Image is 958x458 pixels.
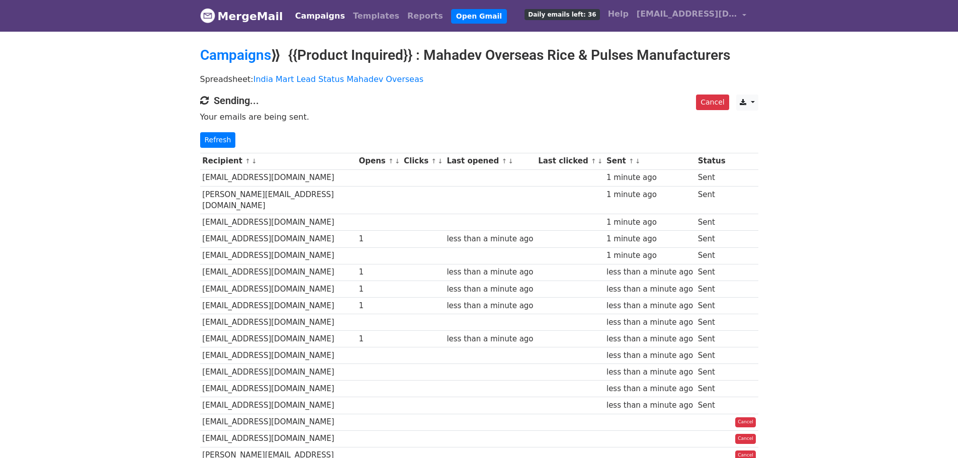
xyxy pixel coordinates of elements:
[696,95,729,110] a: Cancel
[200,153,357,169] th: Recipient
[597,157,603,165] a: ↓
[633,4,750,28] a: [EMAIL_ADDRESS][DOMAIN_NAME]
[200,6,283,27] a: MergeMail
[447,233,533,245] div: less than a minute ago
[695,153,728,169] th: Status
[251,157,257,165] a: ↓
[635,157,641,165] a: ↓
[606,233,693,245] div: 1 minute ago
[604,4,633,24] a: Help
[606,172,693,184] div: 1 minute ago
[606,250,693,261] div: 1 minute ago
[200,8,215,23] img: MergeMail logo
[403,6,447,26] a: Reports
[520,4,603,24] a: Daily emails left: 36
[606,400,693,411] div: less than a minute ago
[200,186,357,214] td: [PERSON_NAME][EMAIL_ADDRESS][DOMAIN_NAME]
[447,333,533,345] div: less than a minute ago
[200,214,357,231] td: [EMAIL_ADDRESS][DOMAIN_NAME]
[447,284,533,295] div: less than a minute ago
[200,247,357,264] td: [EMAIL_ADDRESS][DOMAIN_NAME]
[200,414,357,430] td: [EMAIL_ADDRESS][DOMAIN_NAME]
[200,314,357,330] td: [EMAIL_ADDRESS][DOMAIN_NAME]
[200,264,357,281] td: [EMAIL_ADDRESS][DOMAIN_NAME]
[200,364,357,381] td: [EMAIL_ADDRESS][DOMAIN_NAME]
[359,333,399,345] div: 1
[447,300,533,312] div: less than a minute ago
[629,157,634,165] a: ↑
[606,217,693,228] div: 1 minute ago
[525,9,599,20] span: Daily emails left: 36
[735,417,756,427] a: Cancel
[200,47,758,64] h2: ⟫ {{Product Inquired}} : Mahadev Overseas Rice & Pulses Manufacturers
[536,153,604,169] th: Last clicked
[200,281,357,297] td: [EMAIL_ADDRESS][DOMAIN_NAME]
[200,74,758,84] p: Spreadsheet:
[395,157,400,165] a: ↓
[451,9,507,24] a: Open Gmail
[695,397,728,414] td: Sent
[245,157,250,165] a: ↑
[695,347,728,364] td: Sent
[291,6,349,26] a: Campaigns
[606,189,693,201] div: 1 minute ago
[695,314,728,330] td: Sent
[606,333,693,345] div: less than a minute ago
[200,231,357,247] td: [EMAIL_ADDRESS][DOMAIN_NAME]
[445,153,536,169] th: Last opened
[253,74,423,84] a: India Mart Lead Status Mahadev Overseas
[200,112,758,122] p: Your emails are being sent.
[447,266,533,278] div: less than a minute ago
[200,47,271,63] a: Campaigns
[357,153,402,169] th: Opens
[606,317,693,328] div: less than a minute ago
[604,153,695,169] th: Sent
[200,95,758,107] h4: Sending...
[431,157,437,165] a: ↑
[606,284,693,295] div: less than a minute ago
[388,157,394,165] a: ↑
[349,6,403,26] a: Templates
[438,157,443,165] a: ↓
[695,169,728,186] td: Sent
[359,300,399,312] div: 1
[637,8,737,20] span: [EMAIL_ADDRESS][DOMAIN_NAME]
[200,347,357,364] td: [EMAIL_ADDRESS][DOMAIN_NAME]
[695,264,728,281] td: Sent
[695,331,728,347] td: Sent
[735,434,756,444] a: Cancel
[695,231,728,247] td: Sent
[200,430,357,447] td: [EMAIL_ADDRESS][DOMAIN_NAME]
[695,281,728,297] td: Sent
[200,381,357,397] td: [EMAIL_ADDRESS][DOMAIN_NAME]
[200,169,357,186] td: [EMAIL_ADDRESS][DOMAIN_NAME]
[200,397,357,414] td: [EMAIL_ADDRESS][DOMAIN_NAME]
[606,367,693,378] div: less than a minute ago
[606,383,693,395] div: less than a minute ago
[695,214,728,231] td: Sent
[508,157,513,165] a: ↓
[200,331,357,347] td: [EMAIL_ADDRESS][DOMAIN_NAME]
[359,233,399,245] div: 1
[591,157,596,165] a: ↑
[501,157,507,165] a: ↑
[200,297,357,314] td: [EMAIL_ADDRESS][DOMAIN_NAME]
[695,381,728,397] td: Sent
[200,132,236,148] a: Refresh
[695,364,728,381] td: Sent
[606,350,693,361] div: less than a minute ago
[401,153,444,169] th: Clicks
[606,300,693,312] div: less than a minute ago
[695,186,728,214] td: Sent
[695,297,728,314] td: Sent
[695,247,728,264] td: Sent
[606,266,693,278] div: less than a minute ago
[359,284,399,295] div: 1
[359,266,399,278] div: 1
